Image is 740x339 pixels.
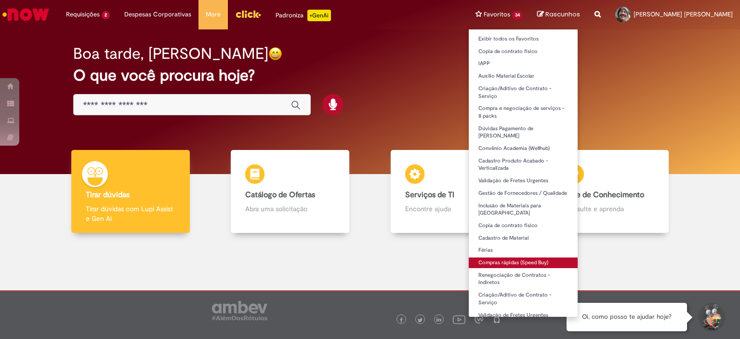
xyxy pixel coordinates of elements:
[492,315,501,324] img: logo_footer_naosei.png
[469,290,578,308] a: Criação/Aditivo de Contrato - Serviço
[405,204,495,214] p: Encontre ajuda
[469,83,578,101] a: Criação/Aditivo de Contrato - Serviço
[469,143,578,154] a: Convênio Academia (Wellhub)
[469,34,578,44] a: Exibir todos os Favoritos
[206,10,221,19] span: More
[697,303,726,332] button: Iniciar Conversa de Suporte
[469,310,578,321] a: Validação de Fretes Urgentes
[405,190,454,200] b: Serviços de TI
[469,71,578,81] a: Auxílio Material Escolar
[245,190,315,200] b: Catálogo de Ofertas
[211,150,370,233] a: Catálogo de Ofertas Abra uma solicitação
[634,10,733,18] span: [PERSON_NAME] [PERSON_NAME]
[565,204,654,214] p: Consulte e aprenda
[124,10,191,19] span: Despesas Corporativas
[469,245,578,256] a: Férias
[73,67,667,84] h2: O que você procura hoje?
[73,45,268,62] h2: Boa tarde, [PERSON_NAME]
[469,156,578,174] a: Cadastro Produto Acabado - Verticalizada
[235,7,261,21] img: click_logo_yellow_360x200.png
[1,5,51,24] img: ServiceNow
[530,150,690,233] a: Base de Conhecimento Consulte e aprenda
[418,318,423,323] img: logo_footer_twitter.png
[469,58,578,69] a: IAPP
[245,204,335,214] p: Abra uma solicitação
[469,188,578,199] a: Gestão de Fornecedores / Qualidade
[469,220,578,231] a: Copia de contrato físico
[468,29,578,317] ul: Favoritos
[537,10,580,19] a: Rascunhos
[453,313,465,325] img: logo_footer_youtube.png
[567,303,687,331] div: Oi, como posso te ajudar hoje?
[469,233,578,244] a: Cadastro de Material
[469,176,578,186] a: Validação de Fretes Urgentes
[469,46,578,57] a: Copia de contrato físico
[469,123,578,141] a: Dúvidas Pagamento de [PERSON_NAME]
[475,315,483,324] img: logo_footer_workplace.png
[469,258,578,268] a: Compras rápidas (Speed Buy)
[469,103,578,121] a: Compra e negociação de serviços - 8 packs
[484,10,510,19] span: Favoritos
[51,150,211,233] a: Tirar dúvidas Tirar dúvidas com Lupi Assist e Gen Ai
[469,270,578,288] a: Renegociação de Contratos - Indiretos
[565,190,644,200] b: Base de Conhecimento
[212,301,267,320] img: logo_footer_ambev_rotulo_gray.png
[66,10,100,19] span: Requisições
[102,11,110,19] span: 2
[512,11,523,19] span: 34
[469,201,578,218] a: Inclusão de Materiais para [GEOGRAPHIC_DATA]
[370,150,530,233] a: Serviços de TI Encontre ajuda
[399,318,404,323] img: logo_footer_facebook.png
[307,10,331,21] p: +GenAi
[276,10,331,21] div: Padroniza
[545,10,580,19] span: Rascunhos
[86,204,175,223] p: Tirar dúvidas com Lupi Assist e Gen Ai
[436,317,441,323] img: logo_footer_linkedin.png
[86,190,130,200] b: Tirar dúvidas
[268,47,282,61] img: happy-face.png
